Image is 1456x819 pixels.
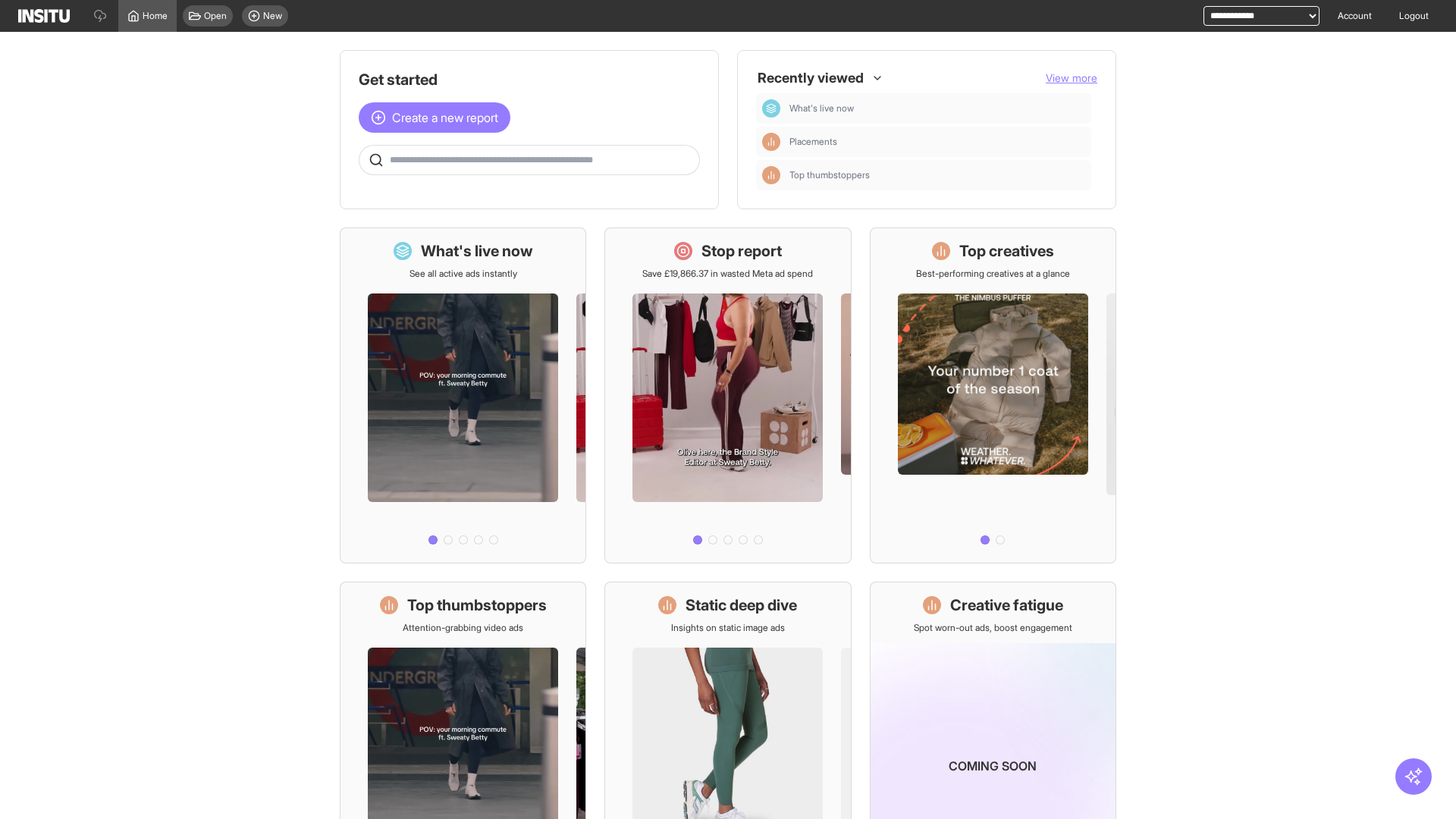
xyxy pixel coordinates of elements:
[359,69,700,90] h1: Get started
[359,102,510,133] button: Create a new report
[421,240,533,262] h1: What's live now
[959,240,1054,262] h1: Top creatives
[789,169,1085,181] span: Top thumbstoppers
[671,622,785,634] p: Insights on static image ads
[1046,71,1097,86] button: View more
[604,227,851,563] a: Stop reportSave £19,866.37 in wasted Meta ad spend
[789,136,1085,148] span: Placements
[642,268,813,280] p: Save £19,866.37 in wasted Meta ad spend
[762,133,780,151] div: Insights
[686,595,797,616] h1: Static deep dive
[789,136,837,148] span: Placements
[407,595,547,616] h1: Top thumbstoppers
[870,227,1116,563] a: Top creativesBest-performing creatives at a glance
[1046,71,1097,84] span: View more
[263,10,282,22] span: New
[762,166,780,184] div: Insights
[143,10,168,22] span: Home
[916,268,1070,280] p: Best-performing creatives at a glance
[18,9,70,23] img: Logo
[762,99,780,118] div: Dashboard
[392,108,498,127] span: Create a new report
[701,240,782,262] h1: Stop report
[789,102,854,115] span: What's live now
[789,169,870,181] span: Top thumbstoppers
[409,268,517,280] p: See all active ads instantly
[403,622,523,634] p: Attention-grabbing video ads
[204,10,227,22] span: Open
[789,102,1085,115] span: What's live now
[340,227,586,563] a: What's live nowSee all active ads instantly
